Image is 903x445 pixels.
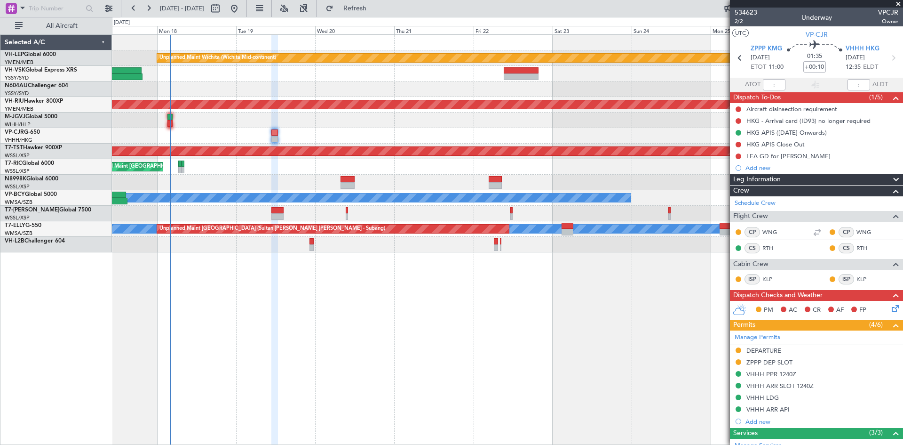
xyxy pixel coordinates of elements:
[5,114,25,120] span: M-JGVJ
[5,214,30,221] a: WSSL/XSP
[78,26,157,34] div: Sun 17
[114,19,130,27] div: [DATE]
[869,92,883,102] span: (1/5)
[751,44,782,54] span: ZPPP KMG
[745,227,760,237] div: CP
[762,275,784,283] a: KLP
[5,238,65,244] a: VH-L2BChallenger 604
[236,26,315,34] div: Tue 19
[746,117,871,125] div: HKG - Arrival card (ID93) no longer required
[5,145,23,151] span: T7-TST
[745,164,898,172] div: Add new
[5,238,24,244] span: VH-L2B
[762,228,784,236] a: WNG
[5,192,57,197] a: VP-BCYGlobal 5000
[5,114,57,120] a: M-JGVJGlobal 5000
[5,98,24,104] span: VH-RIU
[5,199,32,206] a: WMSA/SZB
[751,63,766,72] span: ETOT
[733,259,768,270] span: Cabin Crew
[801,13,832,23] div: Underway
[733,174,781,185] span: Leg Information
[87,160,204,174] div: Unplanned Maint [GEOGRAPHIC_DATA] (Seletar)
[746,129,827,137] div: HKG APIS ([DATE] Onwards)
[746,152,831,160] div: LEA GD for [PERSON_NAME]
[846,44,879,54] span: VHHH HKG
[733,428,758,439] span: Services
[24,23,99,29] span: All Aircraft
[5,83,68,89] a: N604AUChallenger 604
[859,306,866,315] span: FP
[746,405,790,413] div: VHHH ARR API
[335,5,375,12] span: Refresh
[5,230,32,237] a: WMSA/SZB
[745,274,760,284] div: ISP
[751,53,770,63] span: [DATE]
[856,275,878,283] a: KLP
[733,211,768,222] span: Flight Crew
[735,8,757,17] span: 534623
[5,183,30,190] a: WSSL/XSP
[733,320,755,331] span: Permits
[735,17,757,25] span: 2/2
[869,320,883,330] span: (4/6)
[762,244,784,252] a: RTH
[5,152,30,159] a: WSSL/XSP
[321,1,378,16] button: Refresh
[813,306,821,315] span: CR
[5,83,28,89] span: N604AU
[839,274,854,284] div: ISP
[733,290,823,301] span: Dispatch Checks and Weather
[746,358,792,366] div: ZPPP DEP SLOT
[878,17,898,25] span: Owner
[807,52,822,61] span: 01:35
[5,67,77,73] a: VH-VSKGlobal Express XRS
[768,63,784,72] span: 11:00
[5,223,41,228] a: T7-ELLYG-550
[746,382,814,390] div: VHHH ARR SLOT 1240Z
[836,306,844,315] span: AF
[745,418,898,426] div: Add new
[5,129,40,135] a: VP-CJRG-650
[746,105,837,113] div: Aircraft disinsection requirement
[394,26,473,34] div: Thu 21
[872,80,888,89] span: ALDT
[732,29,749,37] button: UTC
[735,333,780,342] a: Manage Permits
[5,59,33,66] a: YMEN/MEB
[159,222,385,236] div: Unplanned Maint [GEOGRAPHIC_DATA] (Sultan [PERSON_NAME] [PERSON_NAME] - Subang)
[5,192,25,197] span: VP-BCY
[846,53,865,63] span: [DATE]
[5,98,63,104] a: VH-RIUHawker 800XP
[5,207,91,213] a: T7-[PERSON_NAME]Global 7500
[5,161,22,166] span: T7-RIC
[839,243,854,253] div: CS
[29,1,83,16] input: Trip Number
[5,67,25,73] span: VH-VSK
[878,8,898,17] span: VPCJR
[5,176,58,182] a: N8998KGlobal 6000
[5,161,54,166] a: T7-RICGlobal 6000
[159,51,276,65] div: Unplanned Maint Wichita (Wichita Mid-continent)
[5,74,29,81] a: YSSY/SYD
[763,79,785,90] input: --:--
[856,228,878,236] a: WNG
[474,26,553,34] div: Fri 22
[863,63,878,72] span: ELDT
[5,129,24,135] span: VP-CJR
[745,80,760,89] span: ATOT
[839,227,854,237] div: CP
[764,306,773,315] span: PM
[5,168,30,175] a: WSSL/XSP
[746,140,805,148] div: HKG APIS Close Out
[746,370,796,378] div: VHHH PPR 1240Z
[5,52,56,57] a: VH-LEPGlobal 6000
[746,347,781,355] div: DEPARTURE
[5,137,32,144] a: VHHH/HKG
[856,244,878,252] a: RTH
[733,186,749,196] span: Crew
[735,199,776,208] a: Schedule Crew
[632,26,711,34] div: Sun 24
[5,176,26,182] span: N8998K
[553,26,632,34] div: Sat 23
